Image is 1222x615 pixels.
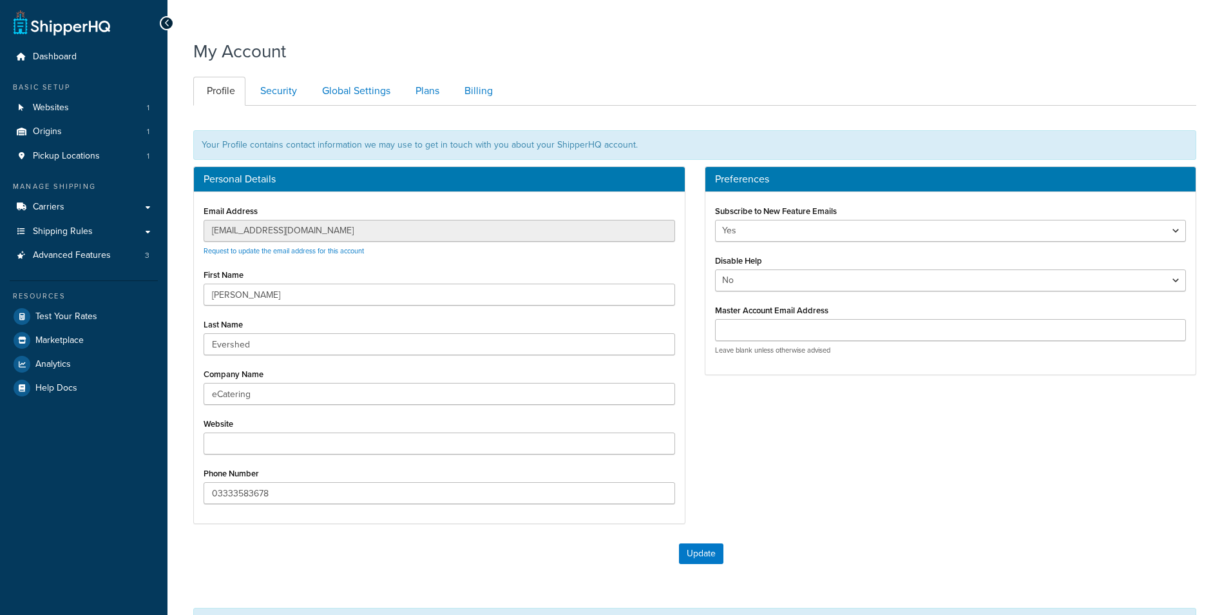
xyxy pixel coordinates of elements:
[715,173,1187,185] h3: Preferences
[33,250,111,261] span: Advanced Features
[10,181,158,192] div: Manage Shipping
[10,329,158,352] a: Marketplace
[33,52,77,63] span: Dashboard
[402,77,450,106] a: Plans
[10,376,158,400] a: Help Docs
[204,270,243,280] label: First Name
[35,335,84,346] span: Marketplace
[451,77,503,106] a: Billing
[204,469,259,478] label: Phone Number
[193,130,1196,160] div: Your Profile contains contact information we may use to get in touch with you about your ShipperH...
[147,126,149,137] span: 1
[33,202,64,213] span: Carriers
[10,96,158,120] li: Websites
[10,195,158,219] a: Carriers
[247,77,307,106] a: Security
[715,346,1187,355] p: Leave blank unless otherwise advised
[204,173,675,185] h3: Personal Details
[204,206,258,216] label: Email Address
[10,120,158,144] a: Origins 1
[204,320,243,329] label: Last Name
[14,10,110,35] a: ShipperHQ Home
[10,353,158,376] a: Analytics
[204,419,233,429] label: Website
[35,359,71,370] span: Analytics
[147,102,149,113] span: 1
[715,206,837,216] label: Subscribe to New Feature Emails
[35,311,97,322] span: Test Your Rates
[679,543,723,564] button: Update
[10,244,158,268] li: Advanced Features
[35,383,77,394] span: Help Docs
[204,246,364,256] a: Request to update the email address for this account
[33,226,93,237] span: Shipping Rules
[10,244,158,268] a: Advanced Features 3
[33,151,100,162] span: Pickup Locations
[10,120,158,144] li: Origins
[10,305,158,328] a: Test Your Rates
[10,220,158,244] a: Shipping Rules
[10,96,158,120] a: Websites 1
[33,102,69,113] span: Websites
[10,144,158,168] a: Pickup Locations 1
[147,151,149,162] span: 1
[10,45,158,69] a: Dashboard
[33,126,62,137] span: Origins
[309,77,401,106] a: Global Settings
[204,369,263,379] label: Company Name
[145,250,149,261] span: 3
[193,39,286,64] h1: My Account
[10,291,158,302] div: Resources
[193,77,245,106] a: Profile
[10,144,158,168] li: Pickup Locations
[715,306,828,315] label: Master Account Email Address
[715,256,762,266] label: Disable Help
[10,82,158,93] div: Basic Setup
